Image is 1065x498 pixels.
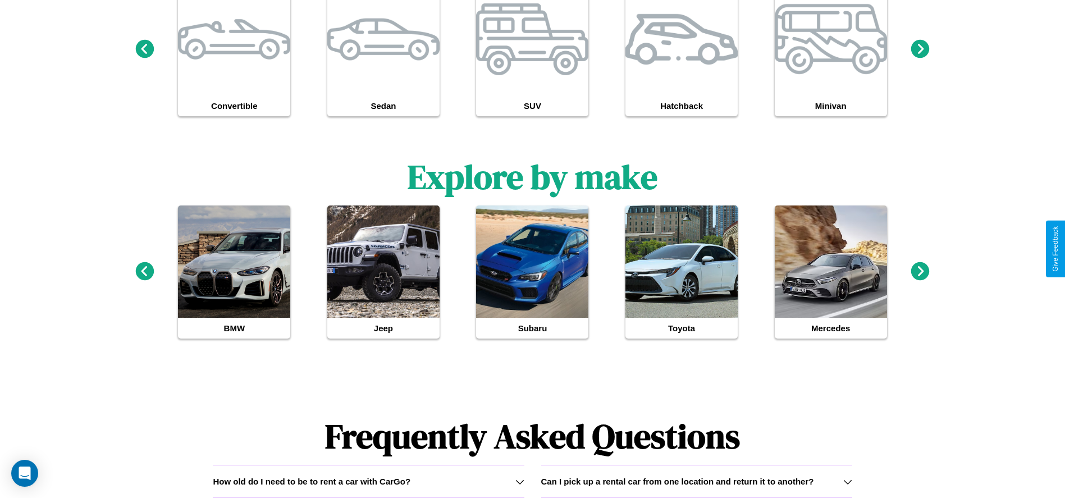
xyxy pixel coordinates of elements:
[625,95,738,116] h4: Hatchback
[327,318,440,339] h4: Jeep
[178,318,290,339] h4: BMW
[625,318,738,339] h4: Toyota
[476,95,588,116] h4: SUV
[213,477,410,486] h3: How old do I need to be to rent a car with CarGo?
[541,477,814,486] h3: Can I pick up a rental car from one location and return it to another?
[11,460,38,487] div: Open Intercom Messenger
[1052,226,1059,272] div: Give Feedback
[327,95,440,116] h4: Sedan
[476,318,588,339] h4: Subaru
[213,408,852,465] h1: Frequently Asked Questions
[775,95,887,116] h4: Minivan
[178,95,290,116] h4: Convertible
[408,154,657,200] h1: Explore by make
[775,318,887,339] h4: Mercedes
